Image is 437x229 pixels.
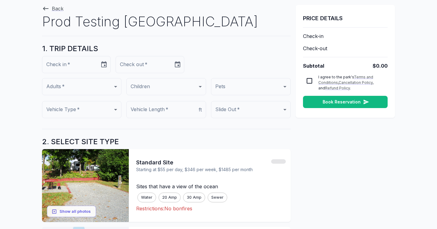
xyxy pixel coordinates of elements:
img: Standard Site [42,149,129,222]
span: Subtotal [303,62,324,69]
a: Cancellation Policy [339,80,373,85]
h5: 1. TRIP DETAILS [42,41,291,56]
h6: PRICE DETAILS [303,15,388,22]
h1: Prod Testing [GEOGRAPHIC_DATA] [42,12,291,31]
span: I agree to the park's , , and . [318,75,374,90]
a: Back [42,6,63,12]
p: ft [199,106,202,113]
span: Standard Site [136,159,271,167]
span: $0.00 [373,62,388,69]
button: Choose date [98,58,110,71]
a: Refund Policy [325,86,350,90]
span: Water [138,194,156,201]
h5: 2. SELECT SITE TYPE [42,134,291,149]
p: Restrictions: No bonfires [136,205,283,212]
button: Choose date [171,58,184,71]
span: Check-in [303,32,324,40]
span: 30 Amp [183,194,205,201]
a: Terms and Conditions [318,75,373,85]
button: Book Reservation [303,96,388,108]
span: Starting at $55 per day, $346 per week, $1485 per month [136,166,271,173]
span: Check-out [303,45,327,52]
span: Sewer [208,194,227,201]
span: 20 Amp [159,194,180,201]
p: Sites that have a view of the ocean [136,183,283,190]
button: Show all photos [47,206,96,217]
